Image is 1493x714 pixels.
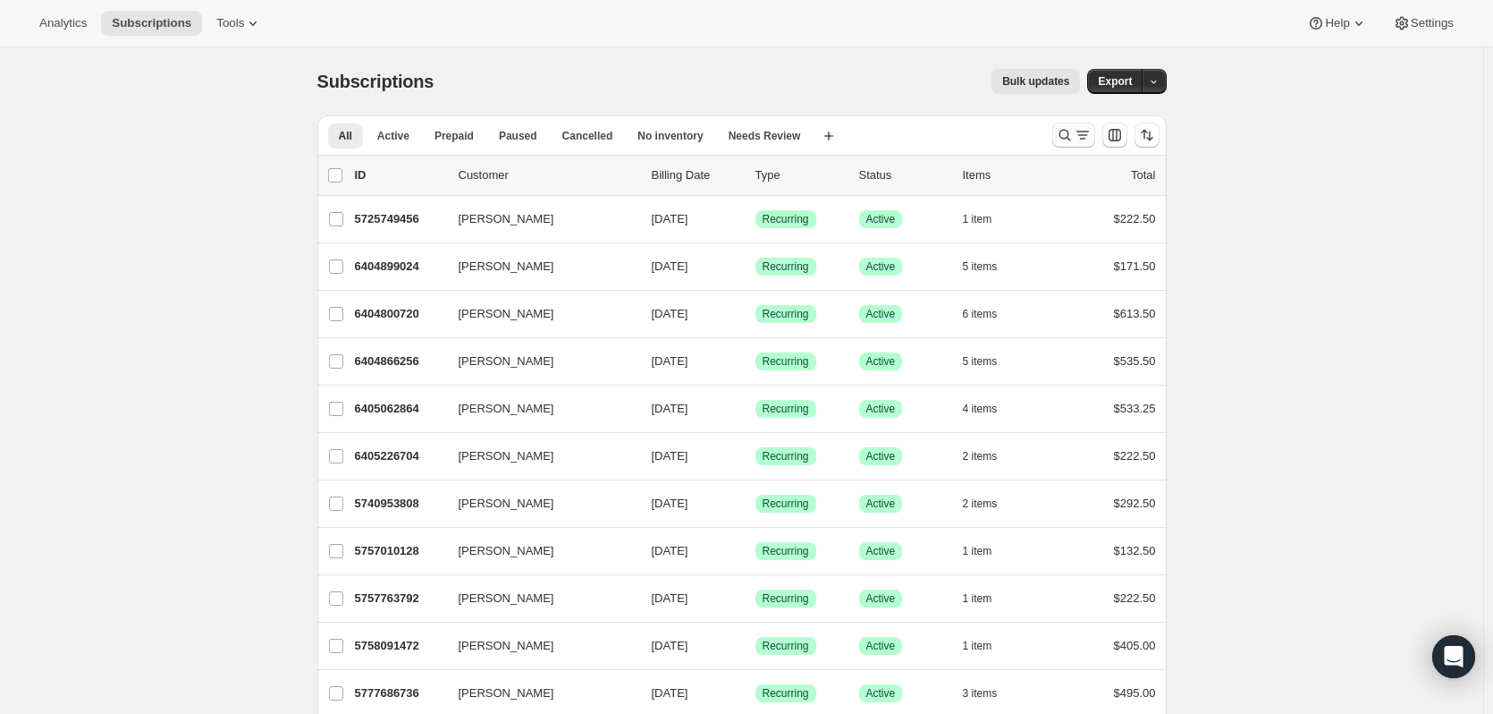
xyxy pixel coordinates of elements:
[448,584,627,613] button: [PERSON_NAME]
[1114,591,1156,605] span: $222.50
[448,252,627,281] button: [PERSON_NAME]
[963,497,998,511] span: 2 items
[755,166,845,184] div: Type
[355,637,444,655] p: 5758091472
[448,347,627,376] button: [PERSON_NAME]
[963,166,1052,184] div: Items
[101,11,202,36] button: Subscriptions
[963,681,1017,706] button: 3 items
[112,16,191,30] span: Subscriptions
[991,69,1080,94] button: Bulk updates
[355,586,1156,611] div: 5757763792[PERSON_NAME][DATE]SuccessRecurringSuccessActive1 item$222.50
[866,449,896,463] span: Active
[1114,212,1156,225] span: $222.50
[729,129,801,143] span: Needs Review
[859,166,949,184] p: Status
[355,491,1156,516] div: 5740953808[PERSON_NAME][DATE]SuccessRecurringSuccessActive2 items$292.50
[763,686,809,701] span: Recurring
[1432,635,1475,678] div: Open Intercom Messenger
[1114,544,1156,557] span: $132.50
[1114,402,1156,415] span: $533.25
[1114,449,1156,463] span: $222.50
[866,591,896,606] span: Active
[206,11,273,36] button: Tools
[866,544,896,558] span: Active
[459,258,554,276] span: [PERSON_NAME]
[377,129,409,143] span: Active
[637,129,703,143] span: No inventory
[763,354,809,369] span: Recurring
[29,11,97,36] button: Analytics
[763,259,809,274] span: Recurring
[963,491,1017,516] button: 2 items
[448,205,627,234] button: [PERSON_NAME]
[459,166,637,184] p: Customer
[1098,74,1132,89] span: Export
[763,544,809,558] span: Recurring
[652,449,688,463] span: [DATE]
[1002,74,1069,89] span: Bulk updates
[355,681,1156,706] div: 5777686736[PERSON_NAME][DATE]SuccessRecurringSuccessActive3 items$495.00
[434,129,474,143] span: Prepaid
[963,354,998,369] span: 5 items
[355,207,1156,232] div: 5725749456[PERSON_NAME][DATE]SuccessRecurringSuccessActive1 item$222.50
[1114,497,1156,510] span: $292.50
[652,259,688,273] span: [DATE]
[1382,11,1464,36] button: Settings
[866,402,896,416] span: Active
[963,207,1012,232] button: 1 item
[355,542,444,560] p: 5757010128
[1296,11,1378,36] button: Help
[763,449,809,463] span: Recurring
[355,633,1156,659] div: 5758091472[PERSON_NAME][DATE]SuccessRecurringSuccessActive1 item$405.00
[448,489,627,518] button: [PERSON_NAME]
[1114,686,1156,700] span: $495.00
[355,166,1156,184] div: IDCustomerBilling DateTypeStatusItemsTotal
[562,129,613,143] span: Cancelled
[1114,354,1156,368] span: $535.50
[652,591,688,605] span: [DATE]
[963,686,998,701] span: 3 items
[1087,69,1143,94] button: Export
[355,444,1156,469] div: 6405226704[PERSON_NAME][DATE]SuccessRecurringSuccessActive2 items$222.50
[763,212,809,226] span: Recurring
[763,402,809,416] span: Recurring
[355,353,444,370] p: 6404866256
[963,259,998,274] span: 5 items
[355,305,444,323] p: 6404800720
[866,686,896,701] span: Active
[459,400,554,418] span: [PERSON_NAME]
[763,307,809,321] span: Recurring
[1325,16,1349,30] span: Help
[963,212,992,226] span: 1 item
[1135,123,1160,148] button: Sort the results
[652,639,688,652] span: [DATE]
[355,258,444,276] p: 6404899024
[652,497,688,510] span: [DATE]
[1411,16,1454,30] span: Settings
[963,302,1017,327] button: 6 items
[459,353,554,370] span: [PERSON_NAME]
[355,302,1156,327] div: 6404800720[PERSON_NAME][DATE]SuccessRecurringSuccessActive6 items$613.50
[652,354,688,368] span: [DATE]
[763,497,809,511] span: Recurring
[459,637,554,655] span: [PERSON_NAME]
[963,639,992,653] span: 1 item
[963,633,1012,659] button: 1 item
[763,639,809,653] span: Recurring
[814,123,843,149] button: Create new view
[652,686,688,700] span: [DATE]
[459,495,554,513] span: [PERSON_NAME]
[355,495,444,513] p: 5740953808
[866,212,896,226] span: Active
[1114,639,1156,652] span: $405.00
[459,447,554,465] span: [PERSON_NAME]
[448,300,627,328] button: [PERSON_NAME]
[963,539,1012,564] button: 1 item
[355,166,444,184] p: ID
[459,684,554,702] span: [PERSON_NAME]
[39,16,87,30] span: Analytics
[1102,123,1127,148] button: Customize table column order and visibility
[1052,123,1095,148] button: Search and filter results
[866,497,896,511] span: Active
